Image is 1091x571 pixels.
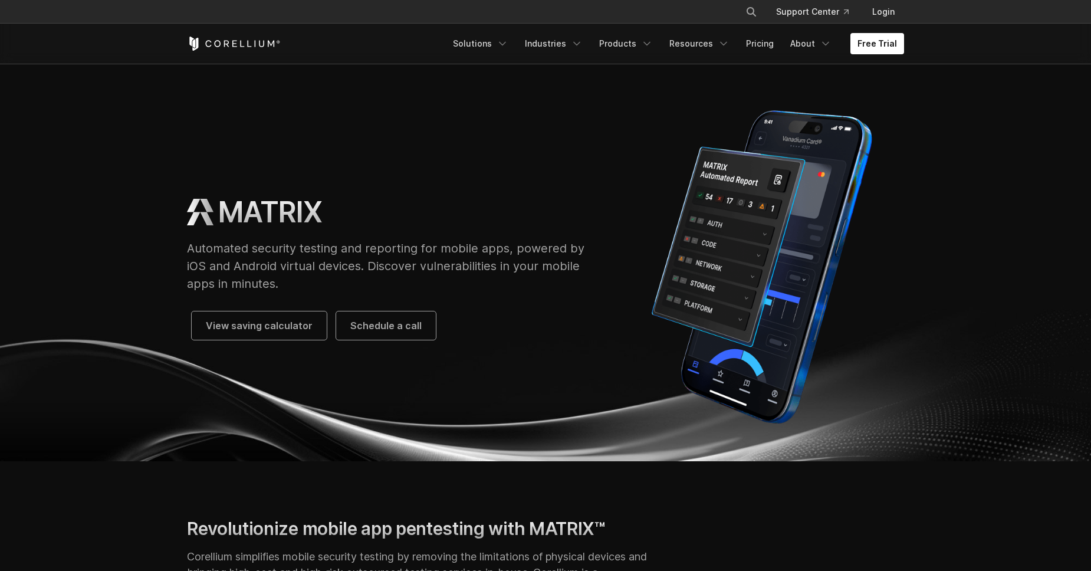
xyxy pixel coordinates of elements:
[446,33,515,54] a: Solutions
[741,1,762,22] button: Search
[218,195,322,230] h1: MATRIX
[187,37,281,51] a: Corellium Home
[739,33,781,54] a: Pricing
[850,33,904,54] a: Free Trial
[187,199,213,225] img: MATRIX Logo
[192,311,327,340] a: View saving calculator
[662,33,737,54] a: Resources
[592,33,660,54] a: Products
[783,33,839,54] a: About
[187,518,657,540] h2: Revolutionize mobile app pentesting with MATRIX™
[187,239,596,293] p: Automated security testing and reporting for mobile apps, powered by iOS and Android virtual devi...
[350,319,422,333] span: Schedule a call
[336,311,436,340] a: Schedule a call
[206,319,313,333] span: View saving calculator
[767,1,858,22] a: Support Center
[446,33,904,54] div: Navigation Menu
[731,1,904,22] div: Navigation Menu
[518,33,590,54] a: Industries
[863,1,904,22] a: Login
[619,101,904,432] img: Corellium MATRIX automated report on iPhone showing app vulnerability test results across securit...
